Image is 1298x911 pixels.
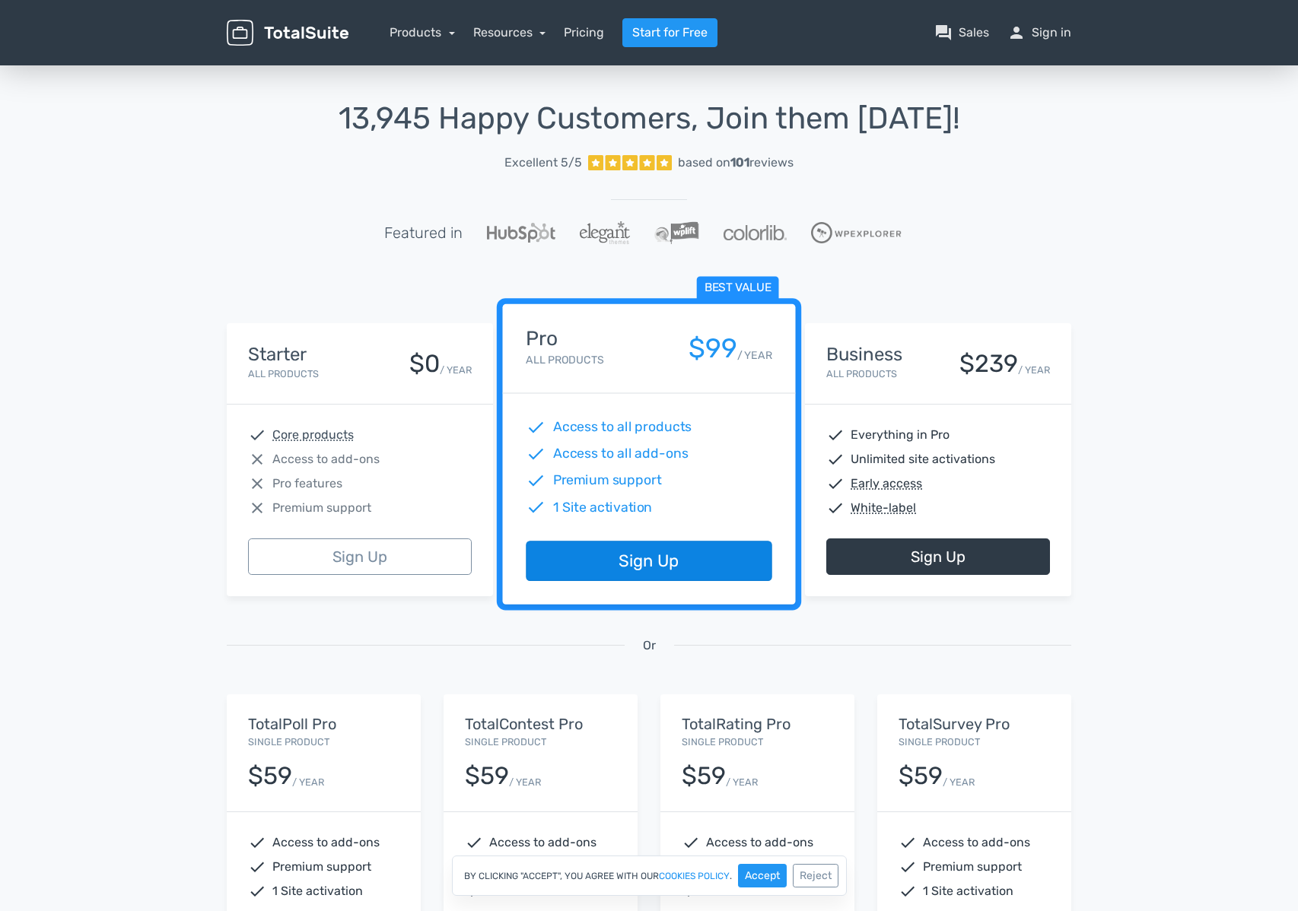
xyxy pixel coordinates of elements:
[272,450,380,468] span: Access to add-ons
[272,833,380,852] span: Access to add-ons
[851,475,922,493] abbr: Early access
[899,833,917,852] span: check
[473,25,546,40] a: Resources
[465,763,509,789] div: $59
[682,833,700,852] span: check
[248,475,266,493] span: close
[553,497,653,517] span: 1 Site activation
[526,354,603,367] small: All Products
[826,499,845,517] span: check
[248,763,292,789] div: $59
[580,221,629,244] img: ElegantThemes
[682,763,726,789] div: $59
[793,864,838,887] button: Reject
[726,775,758,789] small: / YEAR
[227,148,1071,178] a: Excellent 5/5 based on101reviews
[564,24,604,42] a: Pricing
[227,20,348,46] img: TotalSuite for WordPress
[934,24,989,42] a: question_answerSales
[390,25,455,40] a: Products
[706,833,813,852] span: Access to add-ons
[272,426,354,444] abbr: Core products
[504,154,582,172] span: Excellent 5/5
[465,833,483,852] span: check
[248,450,266,468] span: close
[487,223,555,243] img: Hubspot
[622,18,717,47] a: Start for Free
[724,225,786,240] img: Colorlib
[465,736,546,748] small: Single Product
[526,328,603,350] h4: Pro
[248,368,319,379] small: All Products
[643,636,656,655] span: Or
[227,102,1071,135] h1: 13,945 Happy Customers, Join them [DATE]!
[248,344,319,364] h4: Starter
[384,224,463,241] h5: Featured in
[1007,24,1071,42] a: personSign in
[272,499,371,517] span: Premium support
[248,716,399,732] h5: TotalPoll Pro
[851,426,950,444] span: Everything in Pro
[440,363,472,377] small: / YEAR
[826,368,897,379] small: All Products
[738,864,787,887] button: Accept
[526,444,546,464] span: check
[248,833,266,852] span: check
[489,833,597,852] span: Access to add-ons
[248,426,266,444] span: check
[553,417,692,437] span: Access to all products
[851,450,995,468] span: Unlimited site activations
[553,444,689,464] span: Access to all add-ons
[682,736,763,748] small: Single Product
[292,775,324,789] small: / YEAR
[811,222,902,243] img: WPExplorer
[509,775,541,789] small: / YEAR
[553,471,662,490] span: Premium support
[826,538,1050,575] a: Sign Up
[851,499,916,517] abbr: White-label
[654,221,699,244] img: WPLift
[826,426,845,444] span: check
[959,351,1018,377] div: $239
[899,736,980,748] small: Single Product
[452,855,847,896] div: By clicking "Accept", you agree with our .
[697,277,779,300] span: Best value
[526,497,546,517] span: check
[526,541,771,582] a: Sign Up
[943,775,975,789] small: / YEAR
[526,417,546,437] span: check
[1018,363,1050,377] small: / YEAR
[826,450,845,468] span: check
[248,499,266,517] span: close
[682,716,833,732] h5: TotalRating Pro
[826,344,902,364] h4: Business
[899,763,943,789] div: $59
[272,475,342,493] span: Pro features
[689,334,737,363] div: $99
[526,471,546,490] span: check
[409,351,440,377] div: $0
[934,24,953,42] span: question_answer
[248,538,472,575] a: Sign Up
[730,155,749,170] strong: 101
[465,716,616,732] h5: TotalContest Pro
[248,736,329,748] small: Single Product
[899,716,1050,732] h5: TotalSurvey Pro
[923,833,1030,852] span: Access to add-ons
[1007,24,1026,42] span: person
[826,475,845,493] span: check
[737,348,772,363] small: / YEAR
[659,871,730,881] a: cookies policy
[678,154,794,172] div: based on reviews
